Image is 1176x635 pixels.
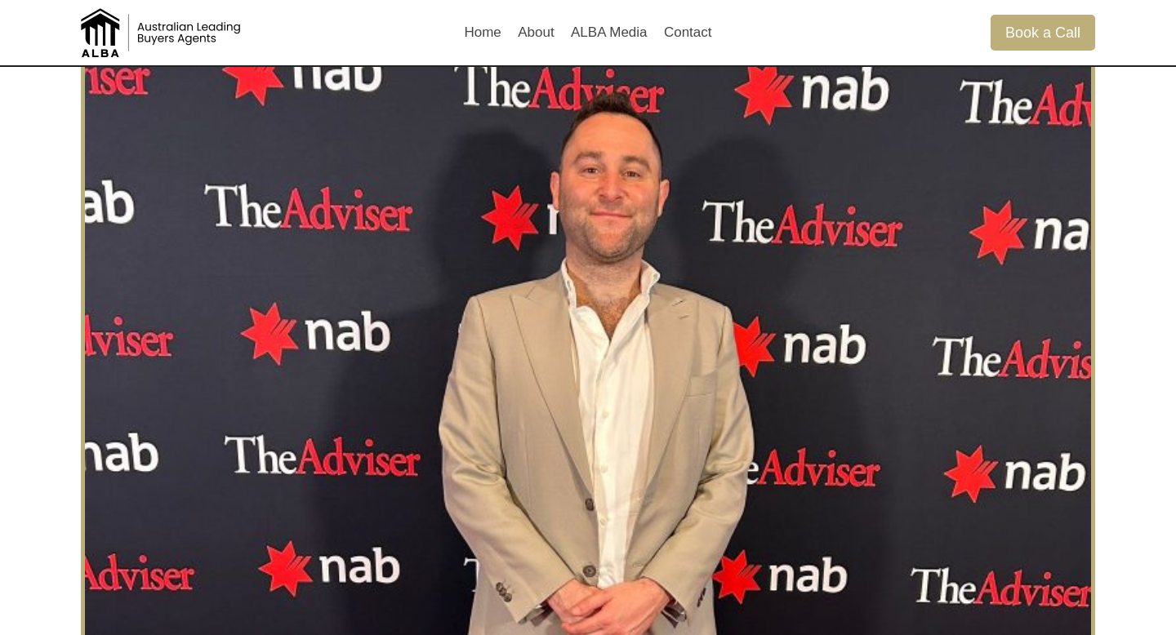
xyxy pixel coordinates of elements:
[991,15,1095,50] a: Book a Call
[563,13,656,52] a: ALBA Media
[656,13,720,52] a: Contact
[510,13,563,52] a: About
[456,13,719,52] nav: Primary Navigation
[456,13,510,52] a: Home
[81,8,244,57] img: Australian Leading Buyers Agents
